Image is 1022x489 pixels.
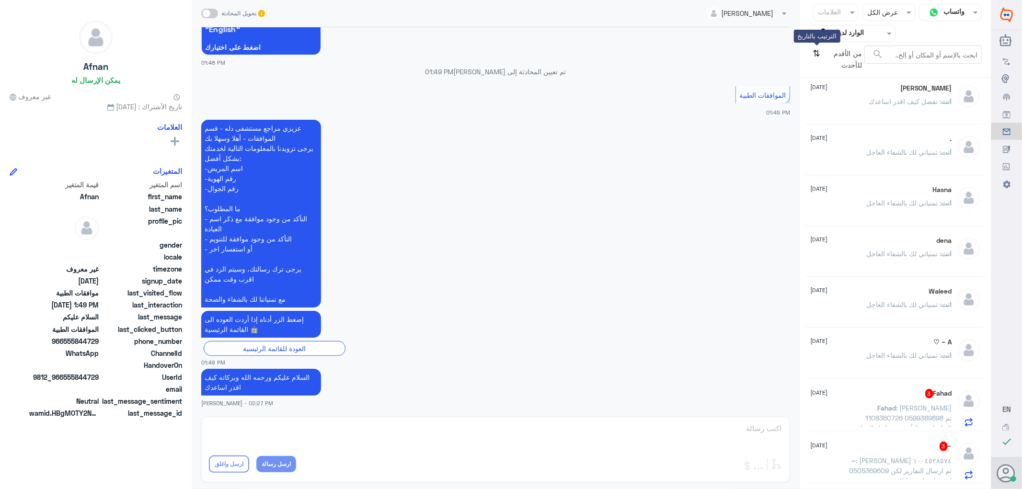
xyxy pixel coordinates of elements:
h5: ~ [940,442,952,451]
span: null [29,384,99,394]
span: 3 [940,442,948,451]
span: : تمنياتي لك بالشفاء العاجل [867,351,942,359]
span: signup_date [101,276,182,286]
img: whatsapp.png [927,5,941,20]
i: ⇅ [813,45,821,70]
span: السلام عليكم [29,312,99,322]
div: الترتيب بالتاريخ [794,30,840,43]
button: الصورة الشخصية [998,464,1016,482]
button: ارسل واغلق [209,455,249,473]
span: email [101,384,182,394]
h5: Ali [901,84,952,92]
span: null [29,252,99,262]
div: العلامات [817,7,841,19]
button: search [872,46,884,62]
span: 01:48 PM [201,58,225,67]
span: profile_pic [101,216,182,238]
p: 30/4/2025, 1:49 PM [201,311,321,338]
span: من الأقدم للأحدث [824,45,864,73]
p: تم تعيين المحادثة إلى [PERSON_NAME] [201,67,790,77]
img: defaultAdmin.png [957,442,981,466]
span: timezone [101,264,182,274]
span: EN [1002,405,1011,413]
span: 9812_966555844729 [29,372,99,382]
span: : تمنياتي لك بالشفاء العاجل [867,199,942,207]
span: last_visited_flow [101,288,182,298]
span: [DATE] [811,83,828,91]
span: 01:49 PM [766,109,790,115]
span: [DATE] [811,184,828,193]
img: defaultAdmin.png [957,338,981,362]
img: Widebot Logo [1000,7,1013,23]
span: null [29,240,99,250]
img: defaultAdmin.png [957,287,981,311]
span: انت [942,148,952,156]
span: ChannelId [101,348,182,358]
span: [DATE] [811,235,828,244]
h6: المتغيرات [153,167,182,175]
img: defaultAdmin.png [957,84,981,108]
span: first_name [101,192,182,202]
span: ~ [852,456,856,465]
h5: Afnan [83,61,108,72]
span: : تفضل كيف اقدر اساعدك [869,97,942,105]
span: HandoverOn [101,360,182,370]
span: last_name [101,204,182,214]
span: 2025-04-30T10:49:01.832Z [29,300,99,310]
span: wamid.HBgMOTY2NTU1ODQ0NzI5FQIAEhgUM0FENjI0NEYwQUFDQjYxOUMxNTQA [29,408,99,418]
span: 2025-04-30T10:48:49.193Z [29,276,99,286]
h5: Fahad [925,389,952,398]
img: defaultAdmin.png [957,389,981,413]
span: تحويل المحادثة [222,9,257,18]
h5: A ~ ♡ [934,338,952,346]
img: defaultAdmin.png [75,216,99,240]
span: [DATE] [811,286,828,295]
p: 30/4/2025, 1:49 PM [201,120,321,307]
span: last_message_id [101,408,182,418]
span: : تمنياتي لك بالشفاء العاجل [867,250,942,258]
span: Fahad [878,404,896,412]
img: yourInbox.svg [817,26,831,41]
img: defaultAdmin.png [957,135,981,159]
span: last_interaction [101,300,182,310]
span: locale [101,252,182,262]
span: [PERSON_NAME] - 02:27 PM [201,399,273,407]
span: gender [101,240,182,250]
h6: العلامات [157,123,182,131]
span: 966555844729 [29,336,99,346]
span: [DATE] [811,337,828,345]
span: : [PERSON_NAME] 1108360726 0599389898 تم التواصل مع التأمين من اجل الموافقة واتضح انه يتطلب تحديث... [850,404,952,452]
span: last_message_sentiment [101,396,182,406]
span: 3 [925,389,933,398]
span: الموافقات الطبية [740,91,786,99]
h5: dena [937,237,952,245]
span: : تمنياتي لك بالشفاء العاجل [867,148,942,156]
span: Afnan [29,192,99,202]
span: انت [942,250,952,258]
span: انت [942,351,952,359]
h5: Waleed [929,287,952,296]
p: 30/4/2025, 2:27 PM [201,369,321,396]
i: check [1001,436,1012,447]
span: phone_number [101,336,182,346]
span: : [PERSON_NAME] ١٠٠٤٥٢٨٥٧٤ 0505369609 تم ارسال التقارير لكن لم تصل على بوبا للان [850,456,952,485]
span: انت [942,300,952,308]
span: last_clicked_button [101,324,182,334]
span: [DATE] [811,134,828,142]
img: defaultAdmin.png [957,186,981,210]
span: تاريخ الأشتراك : [DATE] [10,102,182,112]
span: [DATE] [811,441,828,450]
span: 01:49 PM [425,68,454,76]
div: العودة للقائمة الرئيسية [204,341,345,356]
span: [DATE] [811,388,828,397]
img: defaultAdmin.png [957,237,981,261]
span: موافقات الطبية [29,288,99,298]
input: ابحث بالإسم أو المكان أو إلخ.. [865,46,981,63]
button: EN [1002,404,1011,414]
span: UserId [101,372,182,382]
span: اسم المتغير [101,180,182,190]
span: قيمة المتغير [29,180,99,190]
h6: يمكن الإرسال له [71,76,120,84]
span: 01:49 PM [201,358,225,366]
img: defaultAdmin.png [80,21,112,54]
